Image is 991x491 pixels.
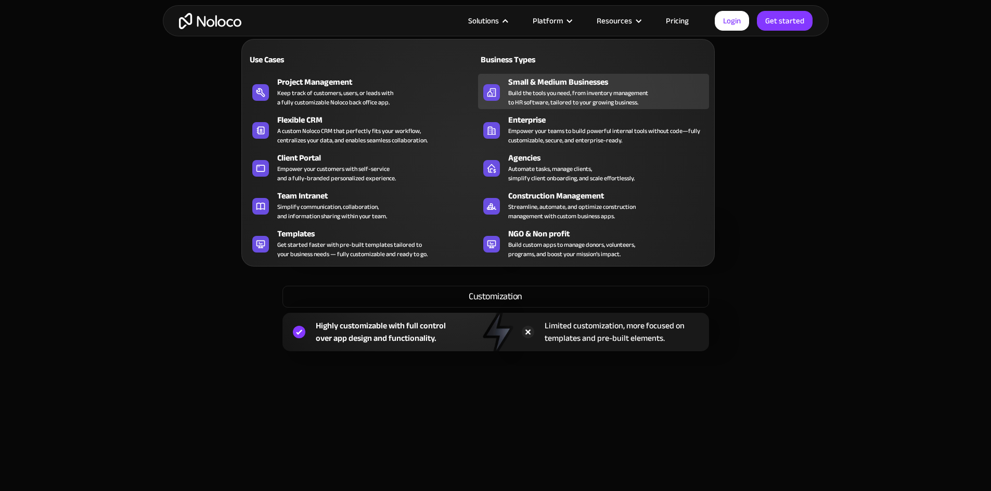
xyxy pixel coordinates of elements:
[478,47,709,71] a: Business Types
[520,14,584,28] div: Platform
[478,54,589,66] div: Business Types
[478,188,709,223] a: Construction ManagementStreamline, automate, and optimize constructionmanagement with custom busi...
[277,164,396,183] div: Empower your customers with self-service and a fully-branded personalized experience.
[241,24,715,267] nav: Solutions
[173,123,818,163] div: Noloco is ideal for those who need advanced customization and control, while Softr is perfect for...
[277,76,483,88] div: Project Management
[508,190,714,202] div: Construction Management
[247,150,478,185] a: Client PortalEmpower your customers with self-serviceand a fully-branded personalized experience.
[277,126,428,145] div: A custom Noloco CRM that perfectly fits your workflow, centralizes your data, and enables seamles...
[247,54,358,66] div: Use Cases
[282,286,709,308] div: Customization
[508,240,635,259] div: Build custom apps to manage donors, volunteers, programs, and boost your mission’s impact.
[478,74,709,109] a: Small & Medium BusinessesBuild the tools you need, from inventory managementto HR software, tailo...
[277,114,483,126] div: Flexible CRM
[508,164,635,183] div: Automate tasks, manage clients, simplify client onboarding, and scale effortlessly.
[468,14,499,28] div: Solutions
[247,225,478,261] a: TemplatesGet started faster with pre-built templates tailored toyour business needs — fully custo...
[478,225,709,261] a: NGO & Non profitBuild custom apps to manage donors, volunteers,programs, and boost your mission’s...
[757,11,813,31] a: Get started
[715,11,749,31] a: Login
[478,112,709,147] a: EnterpriseEmpower your teams to build powerful internal tools without code—fully customizable, se...
[277,190,483,202] div: Team Intranet
[277,228,483,240] div: Templates
[508,152,714,164] div: Agencies
[545,320,709,344] div: Limited customization, more focused on templates and pre-built elements.
[179,13,241,29] a: home
[478,150,709,185] a: AgenciesAutomate tasks, manage clients,simplify client onboarding, and scale effortlessly.
[584,14,653,28] div: Resources
[508,228,714,240] div: NGO & Non profit
[277,88,393,107] div: Keep track of customers, users, or leads with a fully customizable Noloco back office app.
[247,112,478,147] a: Flexible CRMA custom Noloco CRM that perfectly fits your workflow,centralizes your data, and enab...
[316,320,446,344] div: Highly customizable with full control over app design and functionality.
[533,14,563,28] div: Platform
[173,79,818,107] h2: Which tool best fits your needs?
[277,240,428,259] div: Get started faster with pre-built templates tailored to your business needs — fully customizable ...
[247,74,478,109] a: Project ManagementKeep track of customers, users, or leads witha fully customizable Noloco back o...
[247,47,478,71] a: Use Cases
[508,126,704,145] div: Empower your teams to build powerful internal tools without code—fully customizable, secure, and ...
[653,14,702,28] a: Pricing
[508,88,648,107] div: Build the tools you need, from inventory management to HR software, tailored to your growing busi...
[277,202,387,221] div: Simplify communication, collaboration, and information sharing within your team.
[455,14,520,28] div: Solutions
[508,202,636,221] div: Streamline, automate, and optimize construction management with custom business apps.
[597,14,632,28] div: Resources
[277,152,483,164] div: Client Portal
[247,188,478,223] a: Team IntranetSimplify communication, collaboration,and information sharing within your team.
[508,114,714,126] div: Enterprise
[508,76,714,88] div: Small & Medium Businesses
